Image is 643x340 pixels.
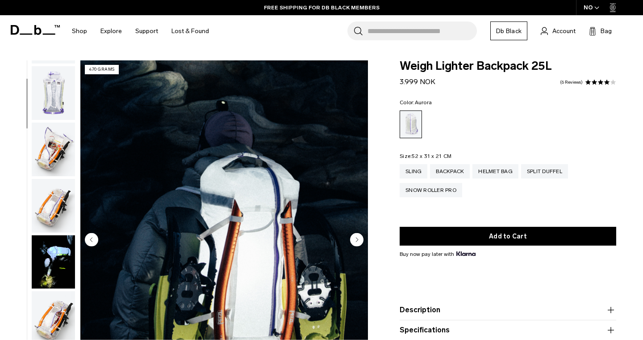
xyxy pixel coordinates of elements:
a: Sling [400,164,427,178]
span: Account [552,26,576,36]
nav: Main Navigation [65,15,216,47]
span: Aurora [415,99,432,106]
span: Bag [601,26,612,36]
a: Account [541,25,576,36]
img: {"height" => 20, "alt" => "Klarna"} [456,251,476,256]
a: FREE SHIPPING FOR DB BLACK MEMBERS [264,4,380,12]
a: 6 reviews [560,80,583,85]
button: Specifications [400,325,616,336]
button: Next slide [350,233,363,248]
span: 52 x 31 x 21 CM [412,153,451,159]
img: Weigh_Lighter_Backpack_25L_5.png [32,179,75,233]
button: Weigh_Lighter_Backpack_25L_5.png [31,178,75,233]
a: Lost & Found [171,15,209,47]
a: Helmet Bag [472,164,518,178]
button: Description [400,305,616,315]
span: 3.999 NOK [400,77,435,86]
button: Weigh_Lighter_Backpack_25L_4.png [31,122,75,177]
a: Aurora [400,110,422,138]
button: Add to Cart [400,227,616,246]
button: Bag [589,25,612,36]
button: Weigh_Lighter_Backpack_25L_3.png [31,66,75,120]
a: Shop [72,15,87,47]
img: Weigh Lighter Backpack 25L Aurora [32,235,75,289]
a: Backpack [430,164,470,178]
a: Support [135,15,158,47]
legend: Size: [400,153,451,159]
img: Weigh_Lighter_Backpack_25L_3.png [32,66,75,120]
a: Snow Roller Pro [400,183,462,197]
button: Weigh Lighter Backpack 25L Aurora [31,235,75,289]
a: Db Black [490,21,527,40]
a: Explore [100,15,122,47]
button: Previous slide [85,233,98,248]
img: Weigh_Lighter_Backpack_25L_4.png [32,123,75,176]
span: Weigh Lighter Backpack 25L [400,60,616,72]
span: Buy now pay later with [400,250,476,258]
p: 470 grams [85,65,119,74]
legend: Color: [400,100,432,105]
a: Split Duffel [521,164,568,178]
